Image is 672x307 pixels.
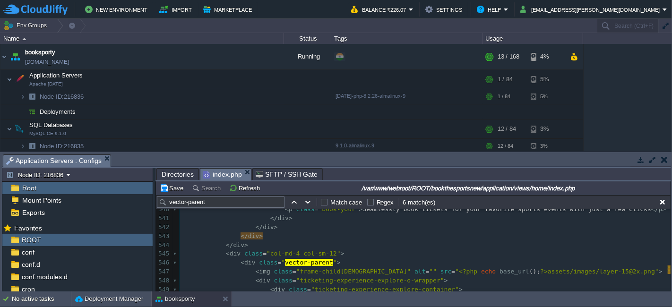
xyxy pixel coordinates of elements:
[226,250,230,257] span: <
[307,286,311,293] span: =
[498,70,513,89] div: 1 / 84
[39,93,85,101] a: Node ID:216836
[267,250,341,257] span: "col-md-4 col-sm-12"
[162,169,194,180] span: Directories
[6,155,102,167] span: Application Servers : Configs
[20,196,63,205] a: Mount Points
[259,277,270,284] span: div
[259,268,270,275] span: img
[259,232,263,239] span: >
[26,89,39,104] img: AMDAwAAAACH5BAEAAAAALAAAAAABAAEAAAICRAEAOw==
[28,72,84,79] a: Application ServersApache [DATE]
[25,57,69,67] a: [DOMAIN_NAME]
[156,267,171,276] div: 547
[289,286,307,293] span: class
[483,33,583,44] div: Usage
[20,184,38,192] span: Root
[351,4,409,15] button: Balance ₹226.07
[256,169,318,180] span: SFTP / SSH Gate
[402,198,437,207] div: 6 match(es)
[3,19,50,32] button: Env Groups
[40,143,64,150] span: Node ID:
[332,33,482,44] div: Tags
[75,294,143,304] button: Deployment Manager
[244,241,248,248] span: >
[159,4,195,15] button: Import
[651,205,659,213] span: </
[293,268,296,275] span: =
[293,277,296,284] span: =
[311,286,459,293] span: "ticketing-experience-explore-container"
[498,119,516,138] div: 12 / 84
[20,139,26,153] img: AMDAwAAAACH5BAEAAAAALAAAAAABAAEAAAICRAEAOw==
[659,205,663,213] span: p
[451,268,455,275] span: =
[248,232,259,239] span: div
[278,259,282,266] span: =
[12,291,71,307] div: No active tasks
[481,268,496,275] span: echo
[274,277,293,284] span: class
[341,250,345,257] span: >
[156,258,171,267] div: 546
[289,205,293,213] span: p
[315,205,319,213] span: =
[9,44,22,69] img: AMDAwAAAACH5BAEAAAAALAAAAAABAAEAAAICRAEAOw==
[226,241,233,248] span: </
[244,259,255,266] span: div
[156,214,171,223] div: 541
[429,268,437,275] span: ""
[285,205,289,213] span: <
[156,232,171,241] div: 543
[531,139,561,153] div: 3%
[359,205,363,213] span: >
[531,44,561,69] div: 4%
[459,268,477,275] span: <?php
[156,205,171,214] div: 540
[20,273,69,281] a: conf.modules.d
[1,33,284,44] div: Name
[28,121,74,129] span: SQL Databases
[274,223,278,230] span: >
[20,236,43,244] span: ROOT
[296,268,411,275] span: "frame-child[DEMOGRAPHIC_DATA]"
[25,48,55,57] a: booksporty
[336,143,374,148] span: 9.1.0-almalinux-9
[377,199,394,206] label: Regex
[156,249,171,258] div: 545
[440,268,451,275] span: src
[274,286,285,293] span: div
[270,286,274,293] span: <
[13,119,26,138] img: AMDAwAAAACH5BAEAAAAALAAAAAABAAEAAAICRAEAOw==
[156,285,171,294] div: 549
[263,250,267,257] span: =
[12,224,43,232] a: Favorites
[531,89,561,104] div: 5%
[270,214,278,222] span: </
[284,44,331,69] div: Running
[233,241,244,248] span: div
[26,139,39,153] img: AMDAwAAAACH5BAEAAAAALAAAAAABAAEAAAICRAEAOw==
[659,268,663,275] span: >
[281,259,285,266] span: "
[20,285,36,293] a: cron
[319,205,359,213] span: "book-your"
[663,205,666,213] span: >
[363,205,651,213] span: Seamlessly book tickets for your favorite sports events with just a few clicks
[529,268,540,275] span: ();
[203,169,242,180] span: index.php
[274,268,293,275] span: class
[20,208,46,217] span: Exports
[39,108,77,116] a: Deployments
[296,205,315,213] span: class
[259,259,277,266] span: class
[85,4,150,15] button: New Environment
[20,260,42,269] a: conf.d
[263,223,274,230] span: div
[203,4,255,15] button: Marketplace
[7,119,12,138] img: AMDAwAAAACH5BAEAAAAALAAAAAABAAEAAAICRAEAOw==
[498,139,513,153] div: 12 / 84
